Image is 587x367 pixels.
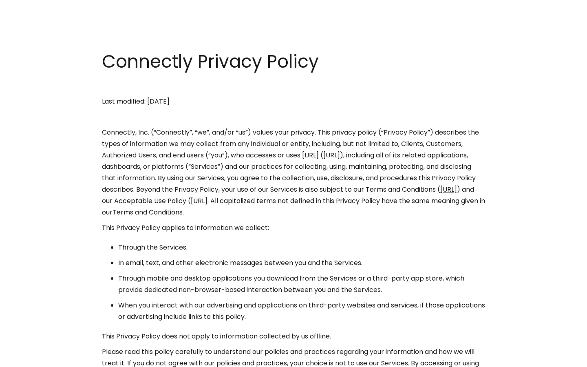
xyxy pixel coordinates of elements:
[323,150,340,160] a: [URL]
[118,273,485,296] li: Through mobile and desktop applications you download from the Services or a third-party app store...
[102,49,485,74] h1: Connectly Privacy Policy
[118,242,485,253] li: Through the Services.
[8,352,49,364] aside: Language selected: English
[102,80,485,92] p: ‍
[118,300,485,323] li: When you interact with our advertising and applications on third-party websites and services, if ...
[102,111,485,123] p: ‍
[440,185,457,194] a: [URL]
[16,353,49,364] ul: Language list
[113,208,183,217] a: Terms and Conditions
[102,331,485,342] p: This Privacy Policy does not apply to information collected by us offline.
[118,257,485,269] li: In email, text, and other electronic messages between you and the Services.
[102,96,485,107] p: Last modified: [DATE]
[102,127,485,218] p: Connectly, Inc. (“Connectly”, “we”, and/or “us”) values your privacy. This privacy policy (“Priva...
[102,222,485,234] p: This Privacy Policy applies to information we collect:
